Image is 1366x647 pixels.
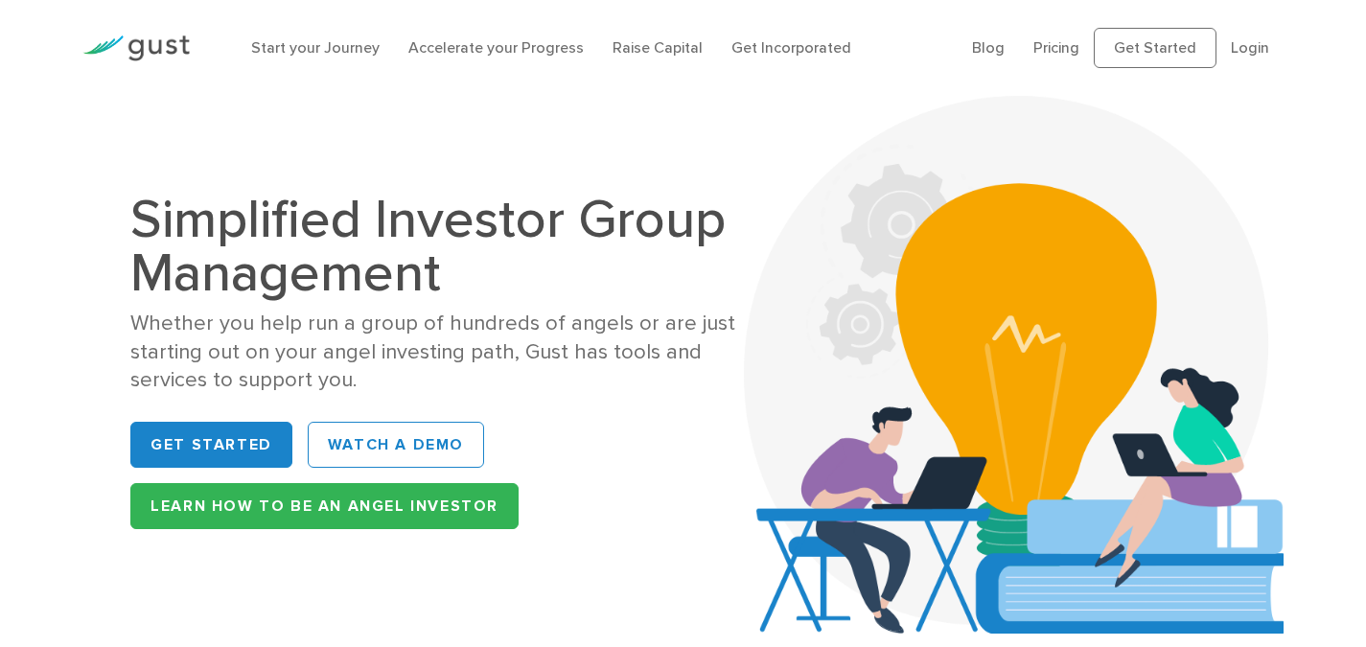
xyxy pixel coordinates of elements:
a: Raise Capital [613,38,703,57]
img: Gust Logo [82,35,190,61]
div: Whether you help run a group of hundreds of angels or are just starting out on your angel investi... [130,310,763,394]
a: Get Started [130,422,292,468]
a: Get Incorporated [731,38,851,57]
a: Pricing [1033,38,1079,57]
a: Start your Journey [251,38,380,57]
a: Blog [972,38,1005,57]
a: WATCH A DEMO [308,422,484,468]
a: Get Started [1094,28,1216,68]
h1: Simplified Investor Group Management [130,193,763,300]
a: Learn How to be an Angel Investor [130,483,519,529]
img: Aca 2023 Hero Bg [744,96,1284,634]
a: Login [1231,38,1269,57]
a: Accelerate your Progress [408,38,584,57]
